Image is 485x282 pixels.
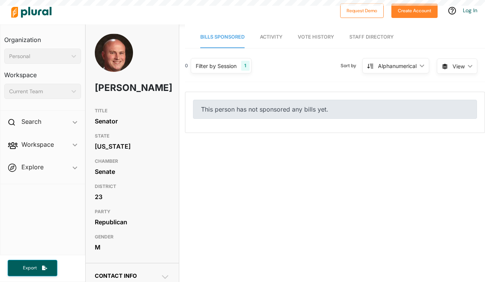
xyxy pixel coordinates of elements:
[95,166,170,177] div: Senate
[200,26,245,48] a: Bills Sponsored
[95,232,170,241] h3: GENDER
[241,61,249,71] div: 1
[95,34,133,89] img: Headshot of Adam Thomas
[95,141,170,152] div: [US_STATE]
[340,6,384,14] a: Request Demo
[95,272,137,279] span: Contact Info
[95,76,140,99] h1: [PERSON_NAME]
[95,106,170,115] h3: TITLE
[349,26,394,48] a: Staff Directory
[391,6,438,14] a: Create Account
[298,26,334,48] a: Vote History
[260,34,282,40] span: Activity
[9,88,68,96] div: Current Team
[196,62,237,70] div: Filter by Session
[95,191,170,203] div: 23
[298,34,334,40] span: Vote History
[453,62,465,70] span: View
[95,115,170,127] div: Senator
[378,62,417,70] div: Alphanumerical
[341,62,362,69] span: Sort by
[95,182,170,191] h3: DISTRICT
[4,29,81,45] h3: Organization
[18,265,42,271] span: Export
[193,100,477,119] div: This person has not sponsored any bills yet.
[95,131,170,141] h3: STATE
[391,3,438,18] button: Create Account
[95,207,170,216] h3: PARTY
[95,216,170,228] div: Republican
[8,260,57,276] button: Export
[95,157,170,166] h3: CHAMBER
[9,52,68,60] div: Personal
[185,62,188,69] div: 0
[340,3,384,18] button: Request Demo
[21,117,41,126] h2: Search
[463,7,477,14] a: Log In
[260,26,282,48] a: Activity
[200,34,245,40] span: Bills Sponsored
[95,241,170,253] div: M
[4,64,81,81] h3: Workspace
